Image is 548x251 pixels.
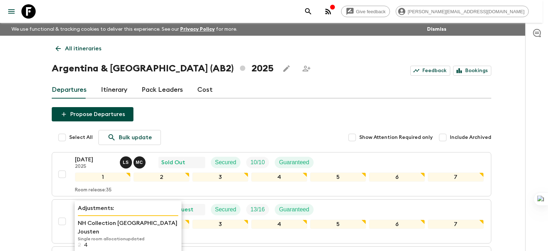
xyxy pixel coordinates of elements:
[9,23,240,36] p: We use functional & tracking cookies to deliver this experience. See our for more.
[120,159,147,164] span: Luana Seara, Mariano Cenzano
[69,134,93,141] span: Select All
[142,81,183,99] a: Pack Leaders
[75,164,114,170] p: 2025
[359,134,433,141] span: Show Attention Required only
[250,158,265,167] p: 10 / 10
[84,242,88,248] p: 4
[404,9,528,14] span: [PERSON_NAME][EMAIL_ADDRESS][DOMAIN_NAME]
[428,172,484,182] div: 7
[192,172,248,182] div: 3
[279,61,294,76] button: Edit this itinerary
[136,160,143,165] p: M C
[410,66,450,76] a: Feedback
[310,172,366,182] div: 5
[352,9,390,14] span: Give feedback
[78,204,178,212] p: Adjustments:
[251,220,307,229] div: 4
[192,220,248,229] div: 3
[78,236,178,242] p: Single room allocation updated
[246,157,269,168] div: Trip Fill
[65,44,101,53] p: All itineraries
[428,220,484,229] div: 7
[52,107,133,121] button: Propose Departures
[369,172,425,182] div: 6
[215,158,237,167] p: Secured
[453,66,491,76] a: Bookings
[197,81,213,99] a: Cost
[180,27,215,32] a: Privacy Policy
[4,4,19,19] button: menu
[299,61,314,76] span: Share this itinerary
[279,205,309,214] p: Guaranteed
[425,24,448,34] button: Dismiss
[119,133,152,142] p: Bulk update
[101,81,127,99] a: Itinerary
[75,155,114,164] p: [DATE]
[123,160,129,165] p: L S
[369,220,425,229] div: 6
[279,158,309,167] p: Guaranteed
[52,81,87,99] a: Departures
[251,172,307,182] div: 4
[215,205,237,214] p: Secured
[75,187,112,193] p: Room release: 35
[250,205,265,214] p: 13 / 16
[75,172,131,182] div: 1
[78,219,178,236] p: NH Collection [GEOGRAPHIC_DATA] Jousten
[450,134,491,141] span: Include Archived
[301,4,315,19] button: search adventures
[133,172,189,182] div: 2
[246,204,269,215] div: Trip Fill
[78,242,81,248] p: 2
[52,61,274,76] h1: Argentina & [GEOGRAPHIC_DATA] (AB2) 2025
[161,158,185,167] p: Sold Out
[310,220,366,229] div: 5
